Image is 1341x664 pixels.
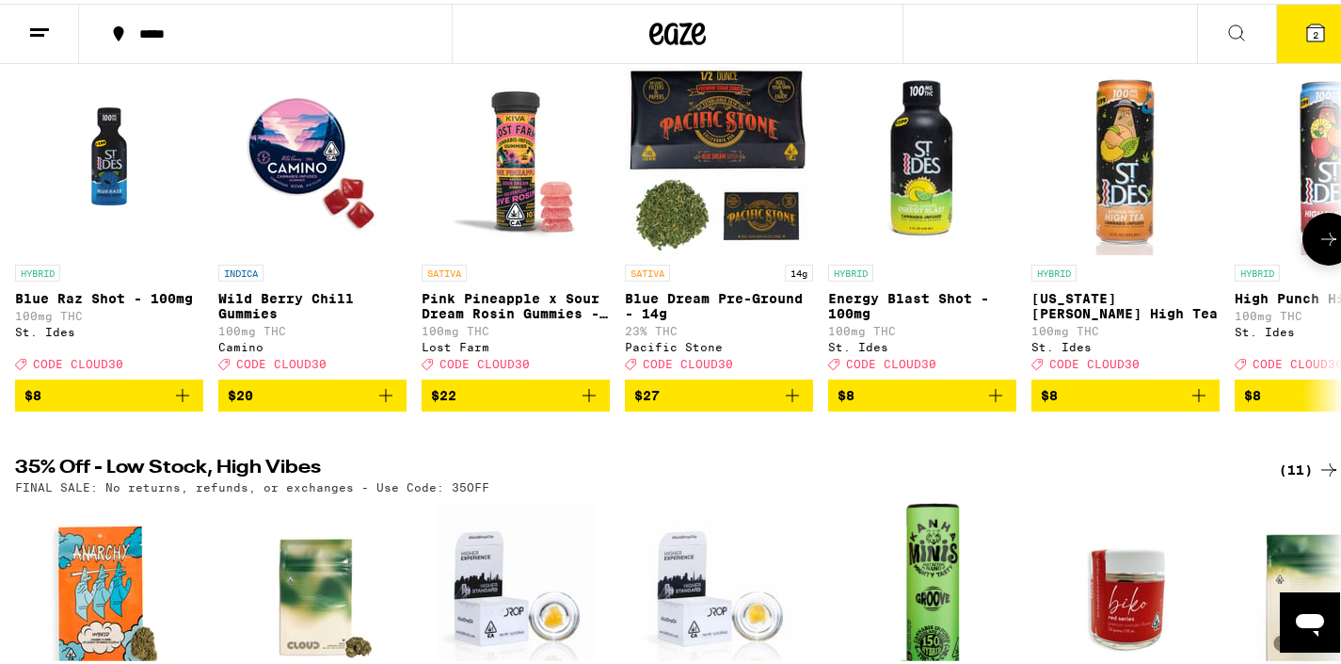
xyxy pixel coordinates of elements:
p: Wild Berry Chill Gummies [218,287,407,317]
span: $22 [431,384,456,399]
button: Add to bag [218,376,407,408]
span: $8 [1041,384,1058,399]
p: HYBRID [828,261,873,278]
span: CODE CLOUD30 [33,354,123,366]
p: HYBRID [1235,261,1280,278]
p: Pink Pineapple x Sour Dream Rosin Gummies - 100mg [422,287,610,317]
img: St. Ides - Georgia Peach High Tea [1031,63,1220,251]
img: St. Ides - Energy Blast Shot - 100mg [828,63,1016,251]
p: Energy Blast Shot - 100mg [828,287,1016,317]
img: Lost Farm - Pink Pineapple x Sour Dream Rosin Gummies - 100mg [422,63,610,251]
p: 100mg THC [422,321,610,333]
span: CODE CLOUD30 [643,354,733,366]
span: CODE CLOUD30 [236,354,327,366]
a: (11) [1279,455,1340,478]
a: Open page for Wild Berry Chill Gummies from Camino [218,63,407,376]
img: Pacific Stone - Blue Dream Pre-Ground - 14g [625,63,813,251]
div: Camino [218,337,407,349]
span: 2 [1313,25,1318,37]
p: HYBRID [1031,261,1077,278]
p: Blue Dream Pre-Ground - 14g [625,287,813,317]
p: 100mg THC [1031,321,1220,333]
span: $8 [838,384,854,399]
button: Add to bag [1031,376,1220,408]
div: St. Ides [15,322,203,334]
p: [US_STATE][PERSON_NAME] High Tea [1031,287,1220,317]
p: 14g [785,261,813,278]
button: Add to bag [422,376,610,408]
div: Pacific Stone [625,337,813,349]
span: $8 [24,384,41,399]
div: St. Ides [1031,337,1220,349]
iframe: Button to launch messaging window [1280,589,1340,649]
div: St. Ides [828,337,1016,349]
span: CODE CLOUD30 [439,354,530,366]
a: Open page for Blue Raz Shot - 100mg from St. Ides [15,63,203,376]
span: CODE CLOUD30 [1049,354,1140,366]
span: $27 [634,384,660,399]
p: 100mg THC [218,321,407,333]
h2: 35% Off - Low Stock, High Vibes [15,455,1248,478]
button: Add to bag [15,376,203,408]
p: SATIVA [625,261,670,278]
p: HYBRID [15,261,60,278]
img: St. Ides - Blue Raz Shot - 100mg [15,63,203,251]
span: CODE CLOUD30 [846,354,936,366]
p: 100mg THC [828,321,1016,333]
a: Open page for Pink Pineapple x Sour Dream Rosin Gummies - 100mg from Lost Farm [422,63,610,376]
p: SATIVA [422,261,467,278]
a: Open page for Georgia Peach High Tea from St. Ides [1031,63,1220,376]
button: Add to bag [625,376,813,408]
span: $20 [228,384,253,399]
button: Add to bag [828,376,1016,408]
a: Open page for Blue Dream Pre-Ground - 14g from Pacific Stone [625,63,813,376]
p: FINAL SALE: No returns, refunds, or exchanges - Use Code: 35OFF [15,478,489,490]
p: INDICA [218,261,263,278]
p: Blue Raz Shot - 100mg [15,287,203,302]
div: Lost Farm [422,337,610,349]
span: $8 [1244,384,1261,399]
p: 100mg THC [15,306,203,318]
a: Open page for Energy Blast Shot - 100mg from St. Ides [828,63,1016,376]
img: Camino - Wild Berry Chill Gummies [218,63,407,251]
p: 23% THC [625,321,813,333]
